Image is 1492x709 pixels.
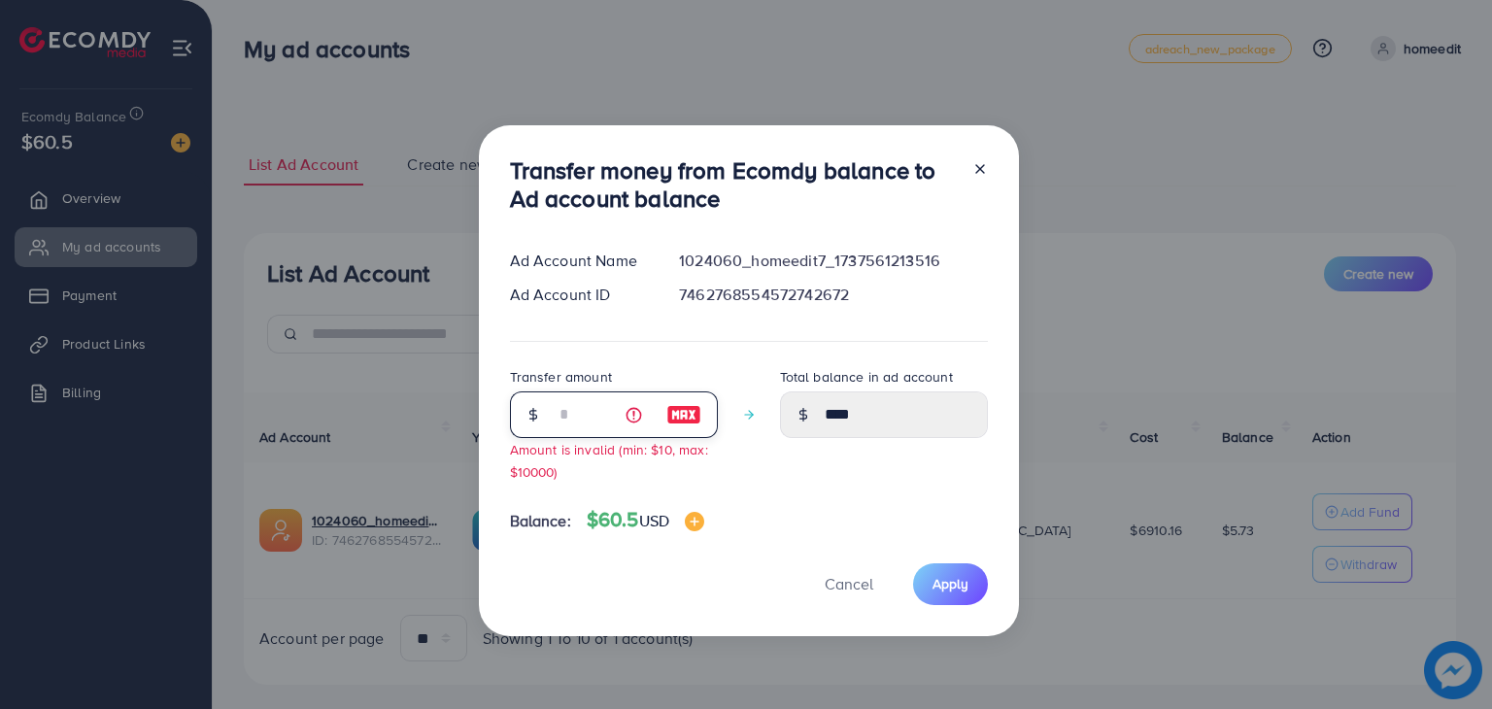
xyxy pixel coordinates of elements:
div: Ad Account Name [494,250,664,272]
button: Apply [913,563,988,605]
div: 1024060_homeedit7_1737561213516 [663,250,1002,272]
button: Cancel [800,563,898,605]
h4: $60.5 [587,508,704,532]
label: Total balance in ad account [780,367,953,387]
small: Amount is invalid (min: $10, max: $10000) [510,440,708,481]
span: Cancel [825,573,873,594]
span: Apply [932,574,968,593]
div: 7462768554572742672 [663,284,1002,306]
div: Ad Account ID [494,284,664,306]
span: Balance: [510,510,571,532]
img: image [685,512,704,531]
h3: Transfer money from Ecomdy balance to Ad account balance [510,156,957,213]
span: USD [639,510,669,531]
label: Transfer amount [510,367,612,387]
img: image [666,403,701,426]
